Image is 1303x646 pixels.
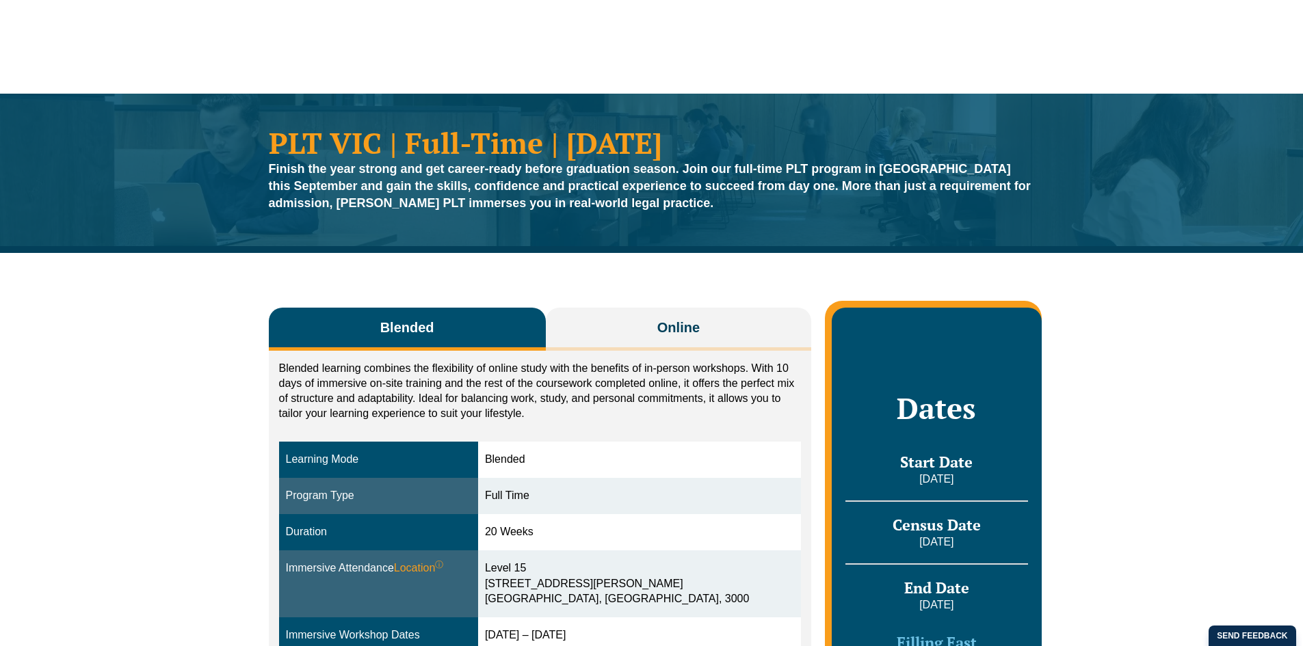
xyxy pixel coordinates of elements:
p: [DATE] [845,472,1027,487]
span: Online [657,318,700,337]
div: Level 15 [STREET_ADDRESS][PERSON_NAME] [GEOGRAPHIC_DATA], [GEOGRAPHIC_DATA], 3000 [485,561,794,608]
span: Blended [380,318,434,337]
span: End Date [904,578,969,597]
p: [DATE] [845,535,1027,550]
div: Program Type [286,488,471,504]
div: Full Time [485,488,794,504]
div: Immersive Workshop Dates [286,628,471,643]
div: Learning Mode [286,452,471,468]
div: 20 Weeks [485,524,794,540]
span: Start Date [900,452,973,472]
p: Blended learning combines the flexibility of online study with the benefits of in-person workshop... [279,361,802,421]
sup: ⓘ [435,560,443,569]
p: [DATE] [845,597,1027,613]
div: Blended [485,452,794,468]
h1: PLT VIC | Full-Time | [DATE] [269,128,1035,157]
span: Location [394,561,444,576]
div: Duration [286,524,471,540]
strong: Finish the year strong and get career-ready before graduation season. Join our full-time PLT prog... [269,162,1031,210]
h2: Dates [845,391,1027,425]
span: Census Date [893,515,981,535]
div: Immersive Attendance [286,561,471,576]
